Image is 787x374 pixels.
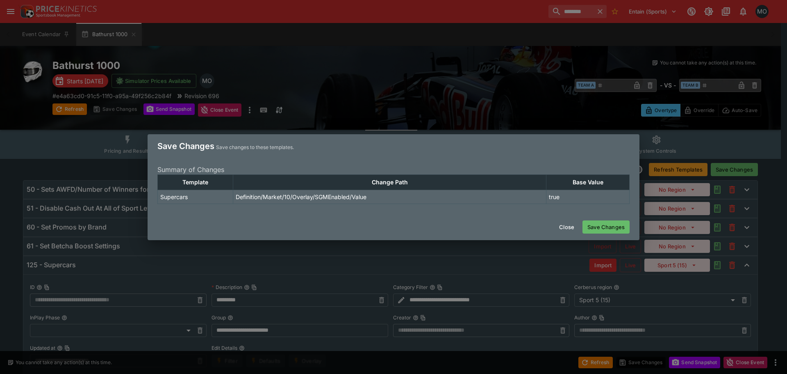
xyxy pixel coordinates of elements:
td: true [546,190,630,204]
h4: Save Changes [157,141,214,151]
p: Definition/Market/10/Overlay/SGMEnabled/Value [236,193,366,201]
p: Summary of Changes [157,165,630,174]
th: Template [158,174,233,190]
th: Change Path [233,174,546,190]
button: Close [554,220,579,234]
th: Base Value [546,174,630,190]
button: Save Changes [582,220,630,234]
td: Supercars [158,190,233,204]
p: Save changes to these templates. [216,143,294,151]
